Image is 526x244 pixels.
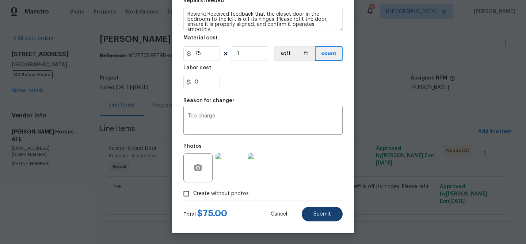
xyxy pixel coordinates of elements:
[183,35,218,40] h5: Material cost
[197,209,227,218] span: $ 75.00
[274,46,297,61] button: sqft
[183,65,211,70] h5: Labor cost
[183,210,227,218] div: Total
[188,113,338,129] textarea: Trip charge
[193,190,249,198] span: Create without photos
[313,212,331,217] span: Submit
[315,46,343,61] button: count
[297,46,315,61] button: ft
[302,207,343,221] button: Submit
[259,207,299,221] button: Cancel
[183,144,202,149] h5: Photos
[271,212,287,217] span: Cancel
[183,98,232,103] h5: Reason for change
[183,8,343,31] textarea: Rework: Received feedback that the closet door in the bedroom to the left is off its hinges. Plea...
